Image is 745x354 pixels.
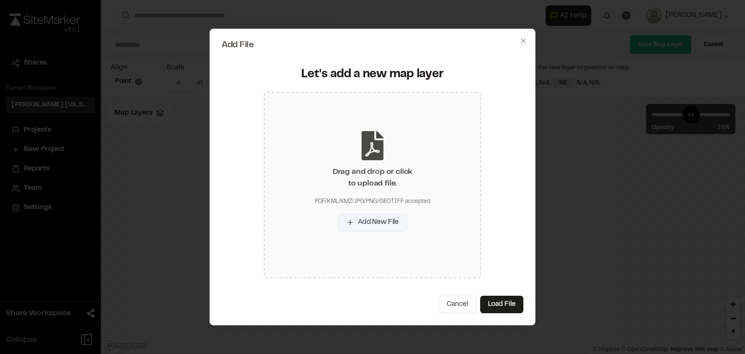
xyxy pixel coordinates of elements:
div: PDF/KML/KMZ/JPG/PNG/GEOTIFF accepted [315,197,430,206]
button: Cancel [438,296,476,313]
button: Load File [480,296,523,313]
div: Drag and drop or clickto upload file.PDF/KML/KMZ/JPG/PNG/GEOTIFF acceptedAdd New File [264,92,481,278]
h2: Add File [222,41,523,50]
div: Let's add a new map layer [227,67,518,83]
div: Drag and drop or click to upload file. [333,166,412,189]
button: Add New File [338,214,407,231]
